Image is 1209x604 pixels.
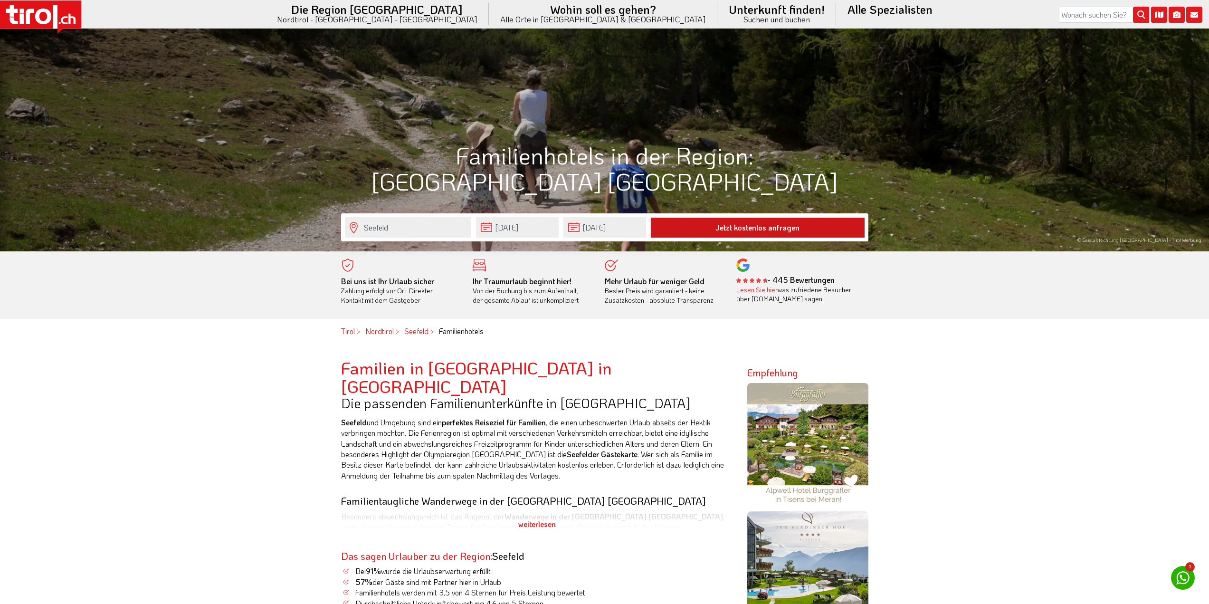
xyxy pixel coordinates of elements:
strong: Seefeld [341,417,367,427]
strong: perfektes Reiseziel für Familien [442,417,546,427]
h3: Die passenden Familienunterkünfte in [GEOGRAPHIC_DATA] [341,396,733,411]
li: der Gäste sind mit Partner hier in Urlaub [341,577,733,587]
input: Abreise [563,217,646,238]
span: Das sagen Urlauber zu der Region: [341,549,492,562]
input: Wonach suchen Sie? [1059,7,1149,23]
b: Mehr Urlaub für weniger Geld [605,276,704,286]
span: 1 [1185,562,1195,572]
small: Alle Orte in [GEOGRAPHIC_DATA] & [GEOGRAPHIC_DATA] [500,15,706,23]
a: 1 [1171,566,1195,590]
h2: Familien in [GEOGRAPHIC_DATA] in [GEOGRAPHIC_DATA] [341,358,733,396]
button: Jetzt kostenlos anfragen [651,218,865,238]
div: Bester Preis wird garantiert - keine Zusatzkosten - absolute Transparenz [605,277,723,305]
a: Lesen Sie hier [736,285,778,294]
em: Familienhotels [439,326,484,336]
li: Familienhotels werden mit 3,5 von 4 Sternen für Preis Leistung bewertet [341,587,733,598]
b: 91% [366,566,381,576]
div: Zahlung erfolgt vor Ort. Direkter Kontakt mit dem Gastgeber [341,277,459,305]
b: Ihr Traumurlaub beginnt hier! [473,276,571,286]
strong: Wanderwege in der [GEOGRAPHIC_DATA] [GEOGRAPHIC_DATA] [505,511,723,521]
input: Wo soll's hingehen? [345,217,471,238]
b: 57% [355,577,372,587]
div: was zufriedene Besucher über [DOMAIN_NAME] sagen [736,285,854,304]
div: weiterlesen [341,512,733,536]
h3: Familientaugliche Wanderwege in der [GEOGRAPHIC_DATA] [GEOGRAPHIC_DATA] [341,495,733,506]
small: Nordtirol - [GEOGRAPHIC_DATA] - [GEOGRAPHIC_DATA] [277,15,477,23]
b: - 445 Bewertungen [736,275,835,285]
p: und Umgebung sind ein , die einen unbeschwerten Urlaub abseits der Hektik verbringen möchten. Die... [341,417,733,481]
h1: Familienhotels in der Region: [GEOGRAPHIC_DATA] [GEOGRAPHIC_DATA] [341,142,868,194]
a: Nordtirol [365,326,394,336]
small: Suchen und buchen [729,15,825,23]
div: Von der Buchung bis zum Aufenthalt, der gesamte Ablauf ist unkompliziert [473,277,590,305]
h3: Seefeld [341,550,733,561]
img: burggraefler.jpg [747,383,868,504]
a: Tirol [341,326,355,336]
li: Bei wurde die Urlaubserwartung erfüllt [341,566,733,576]
i: Fotogalerie [1169,7,1185,23]
input: Anreise [476,217,559,238]
a: Seefeld [404,326,428,336]
i: Kontakt [1186,7,1202,23]
b: Bei uns ist Ihr Urlaub sicher [341,276,434,286]
p: Besonders abwechslungsreich ist das Angebot der , unter denen sich auch zahlreiche Touren für Fam... [341,511,733,586]
strong: Empfehlung [747,366,798,379]
strong: Seefelder Gästekarte [567,449,638,459]
i: Karte öffnen [1151,7,1167,23]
